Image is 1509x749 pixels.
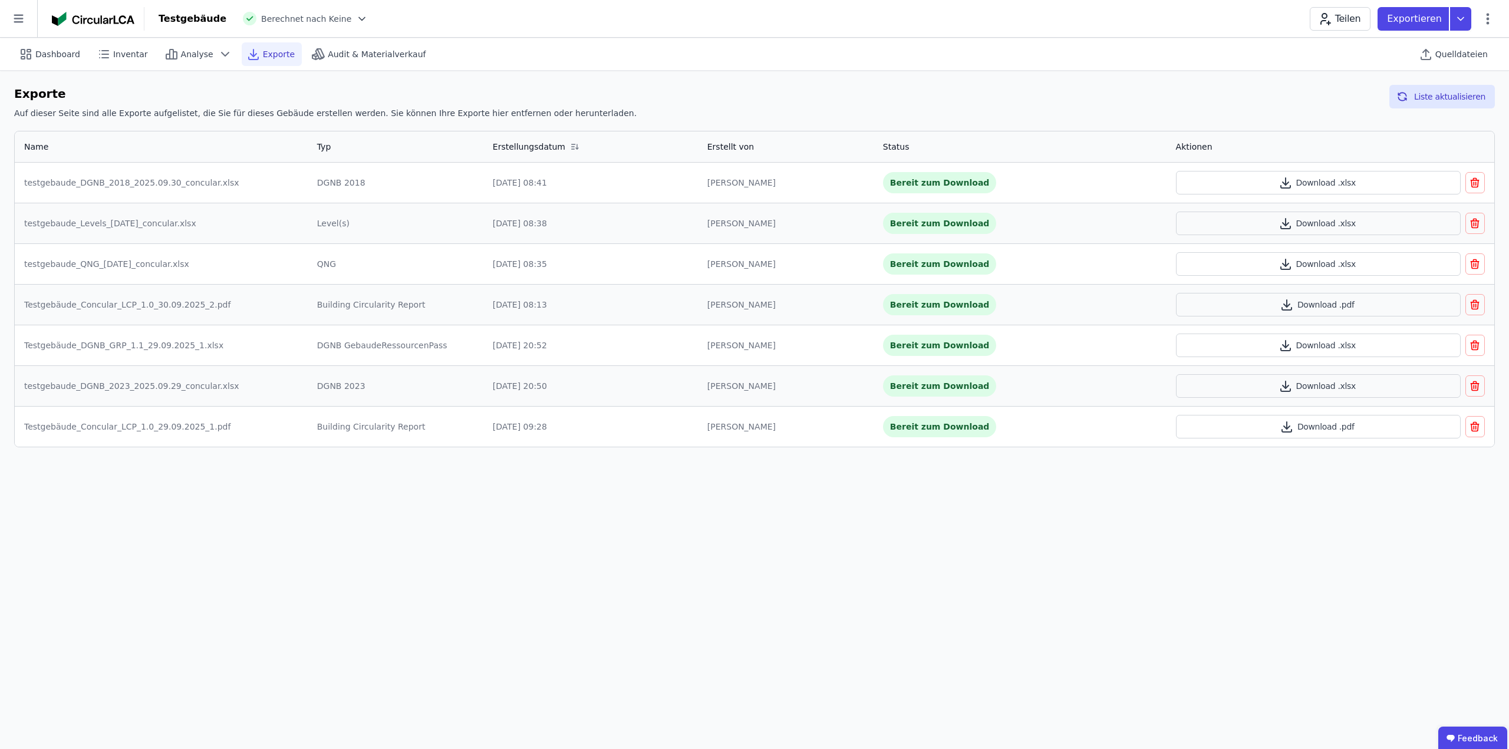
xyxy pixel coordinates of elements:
div: [PERSON_NAME] [707,217,864,229]
div: Bereit zum Download [883,253,997,275]
div: Building Circularity Report [317,421,474,433]
div: Aktionen [1176,141,1213,153]
button: Download .xlsx [1176,212,1461,235]
button: Download .xlsx [1176,252,1461,276]
span: Analyse [181,48,213,60]
div: QNG [317,258,474,270]
button: Download .xlsx [1176,374,1461,398]
div: Name [24,141,48,153]
div: DGNB 2023 [317,380,474,392]
div: [DATE] 09:28 [493,421,688,433]
div: [PERSON_NAME] [707,299,864,311]
div: Testgebäude_Concular_LCP_1.0_29.09.2025_1.pdf [24,421,298,433]
div: Testgebäude_Concular_LCP_1.0_30.09.2025_2.pdf [24,299,298,311]
div: Bereit zum Download [883,294,997,315]
button: Download .pdf [1176,415,1461,438]
div: testgebaude_DGNB_2018_2025.09.30_concular.xlsx [24,177,298,189]
div: [DATE] 08:41 [493,177,688,189]
span: Dashboard [35,48,80,60]
div: Bereit zum Download [883,172,997,193]
div: [PERSON_NAME] [707,258,864,270]
div: testgebaude_DGNB_2023_2025.09.29_concular.xlsx [24,380,298,392]
div: Status [883,141,910,153]
div: testgebaude_QNG_[DATE]_concular.xlsx [24,258,298,270]
div: testgebaude_Levels_[DATE]_concular.xlsx [24,217,298,229]
button: Download .pdf [1176,293,1461,316]
div: Bereit zum Download [883,375,997,397]
div: [DATE] 20:50 [493,380,688,392]
div: Building Circularity Report [317,299,474,311]
div: [PERSON_NAME] [707,421,864,433]
button: Download .xlsx [1176,171,1461,194]
div: Bereit zum Download [883,213,997,234]
span: Exporte [263,48,295,60]
div: [DATE] 08:38 [493,217,688,229]
span: Berechnet nach Keine [261,13,351,25]
button: Liste aktualisieren [1389,85,1495,108]
span: Audit & Materialverkauf [328,48,426,60]
img: Concular [52,12,134,26]
div: Erstellungsdatum [493,141,565,153]
span: Inventar [113,48,148,60]
button: Download .xlsx [1176,334,1461,357]
div: Typ [317,141,331,153]
div: Erstellt von [707,141,754,153]
h6: Exporte [14,85,637,103]
div: [PERSON_NAME] [707,339,864,351]
div: Level(s) [317,217,474,229]
h6: Auf dieser Seite sind alle Exporte aufgelistet, die Sie für dieses Gebäude erstellen werden. Sie ... [14,107,637,119]
div: Bereit zum Download [883,416,997,437]
button: Teilen [1310,7,1370,31]
div: Testgebäude_DGNB_GRP_1.1_29.09.2025_1.xlsx [24,339,298,351]
div: [DATE] 08:13 [493,299,688,311]
div: DGNB 2018 [317,177,474,189]
p: Exportieren [1387,12,1444,26]
div: [PERSON_NAME] [707,380,864,392]
div: [DATE] 20:52 [493,339,688,351]
div: Bereit zum Download [883,335,997,356]
div: DGNB GebaudeRessourcenPass [317,339,474,351]
span: Quelldateien [1435,48,1488,60]
div: [PERSON_NAME] [707,177,864,189]
div: Testgebäude [159,12,226,26]
div: [DATE] 08:35 [493,258,688,270]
